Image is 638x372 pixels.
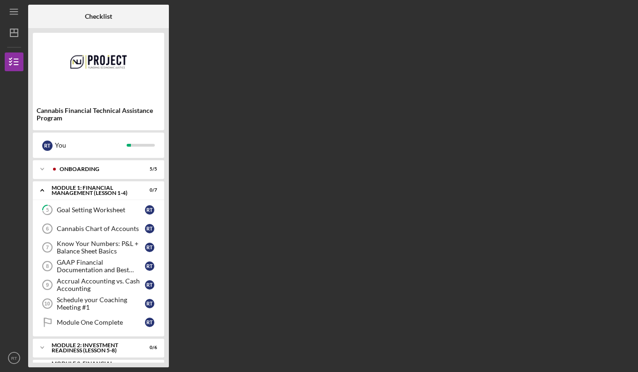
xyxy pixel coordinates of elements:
[44,301,50,306] tspan: 10
[46,245,49,250] tspan: 7
[52,185,134,196] div: Module 1: Financial Management (Lesson 1-4)
[33,37,164,94] img: Product logo
[140,166,157,172] div: 5 / 5
[140,187,157,193] div: 0 / 7
[60,166,134,172] div: Onboarding
[5,349,23,367] button: RT
[145,299,154,308] div: R T
[38,219,159,238] a: 6Cannabis Chart of AccountsRT
[46,207,49,213] tspan: 5
[145,261,154,271] div: R T
[145,318,154,327] div: R T
[57,277,145,292] div: Accrual Accounting vs. Cash Accounting
[38,313,159,332] a: Module One CompleteRT
[46,282,49,288] tspan: 9
[57,259,145,274] div: GAAP Financial Documentation and Best Practices
[38,201,159,219] a: 5Goal Setting WorksheetRT
[11,356,17,361] text: RT
[145,224,154,233] div: R T
[38,275,159,294] a: 9Accrual Accounting vs. Cash AccountingRT
[57,296,145,311] div: Schedule your Coaching Meeting #1
[57,319,145,326] div: Module One Complete
[38,238,159,257] a: 7Know Your Numbers: P&L + Balance Sheet BasicsRT
[57,240,145,255] div: Know Your Numbers: P&L + Balance Sheet Basics
[57,225,145,232] div: Cannabis Chart of Accounts
[42,141,53,151] div: R T
[145,205,154,215] div: R T
[46,226,49,231] tspan: 6
[145,280,154,290] div: R T
[38,294,159,313] a: 10Schedule your Coaching Meeting #1RT
[46,263,49,269] tspan: 8
[38,257,159,275] a: 8GAAP Financial Documentation and Best PracticesRT
[85,13,112,20] b: Checklist
[140,345,157,350] div: 0 / 6
[37,107,160,122] div: Cannabis Financial Technical Assistance Program
[52,342,134,353] div: Module 2: Investment Readiness (Lesson 5-8)
[145,243,154,252] div: R T
[55,137,127,153] div: You
[57,206,145,214] div: Goal Setting Worksheet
